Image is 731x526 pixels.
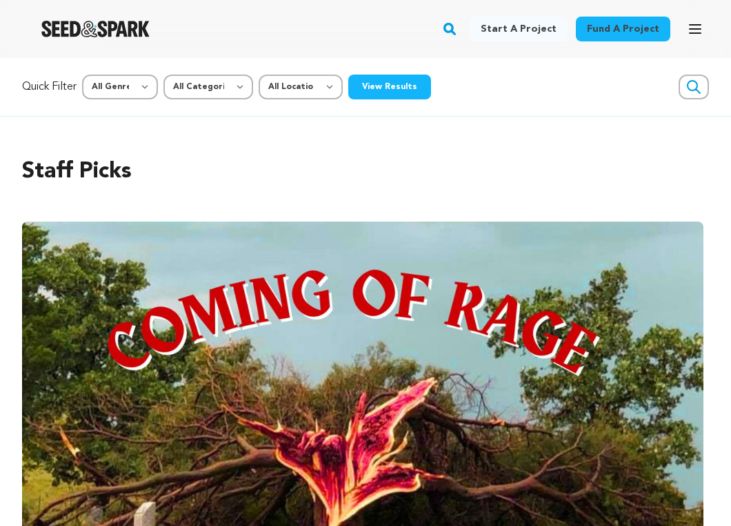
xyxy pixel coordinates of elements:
[41,21,150,37] img: Seed&Spark Logo Dark Mode
[22,155,709,188] h2: Staff Picks
[576,17,670,41] a: Fund a project
[41,21,150,37] a: Seed&Spark Homepage
[348,75,431,99] button: View Results
[22,79,77,95] p: Quick Filter
[470,17,568,41] a: Start a project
